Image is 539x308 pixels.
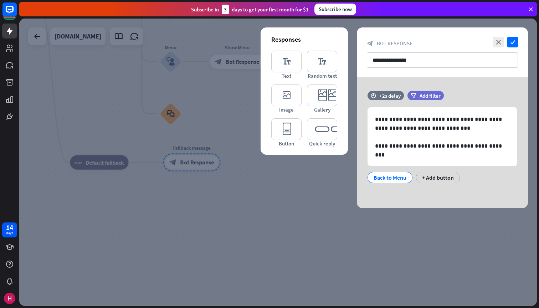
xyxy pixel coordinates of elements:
[6,224,13,231] div: 14
[191,5,309,14] div: Subscribe in days to get your first month for $1
[411,93,416,98] i: filter
[416,172,460,183] div: + Add button
[420,92,441,99] span: Add filter
[6,231,13,236] div: days
[493,37,504,47] i: close
[367,40,373,47] i: block_bot_response
[507,37,518,47] i: check
[314,4,356,15] div: Subscribe now
[371,93,376,98] i: time
[377,40,412,47] span: Bot Response
[2,222,17,237] a: 14 days
[222,5,229,14] div: 3
[374,172,406,183] div: Back to Menu
[379,92,401,99] div: +2s delay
